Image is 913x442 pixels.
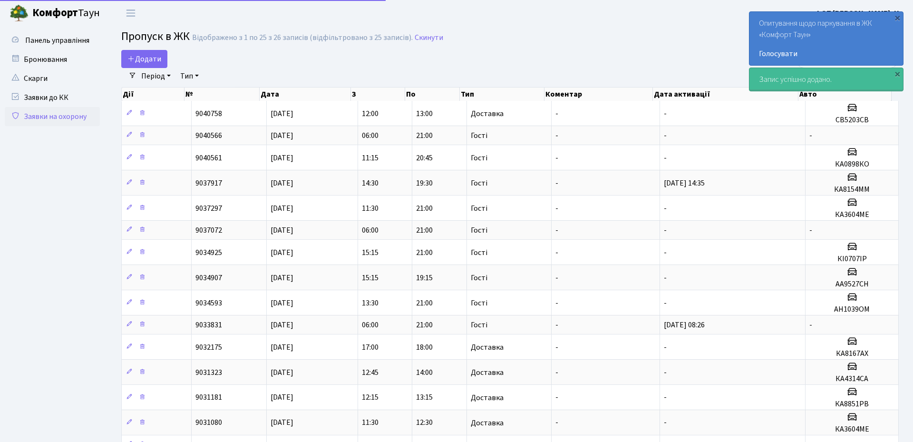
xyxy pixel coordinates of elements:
span: Додати [127,54,161,64]
th: Коментар [544,88,653,101]
span: Доставка [471,419,504,427]
span: [DATE] [271,153,293,163]
th: Дата [260,88,351,101]
span: 9031323 [195,367,222,378]
span: 9034907 [195,273,222,283]
span: [DATE] [271,203,293,214]
span: - [555,178,558,188]
span: 11:30 [362,203,379,214]
span: Гості [471,226,487,234]
span: Гості [471,249,487,256]
a: Додати [121,50,167,68]
span: 12:45 [362,367,379,378]
span: 21:00 [416,225,433,236]
h5: КА8154ММ [809,185,894,194]
span: - [809,225,812,236]
h5: АН1039ОМ [809,305,894,314]
span: - [664,298,667,308]
div: × [893,13,902,22]
span: Доставка [471,369,504,376]
h5: КА3604МЕ [809,210,894,219]
span: - [664,130,667,141]
span: 06:00 [362,225,379,236]
h5: КА8851РВ [809,400,894,409]
span: 21:00 [416,130,433,141]
span: - [555,108,558,119]
span: - [664,108,667,119]
span: 9040566 [195,130,222,141]
span: - [555,393,558,403]
span: [DATE] [271,418,293,428]
span: 21:00 [416,203,433,214]
span: 21:00 [416,320,433,330]
span: [DATE] 14:35 [664,178,705,188]
span: 21:00 [416,298,433,308]
h5: КІ0707ІР [809,255,894,264]
a: Заявки на охорону [5,107,100,126]
span: 18:00 [416,342,433,353]
div: Відображено з 1 по 25 з 26 записів (відфільтровано з 25 записів). [192,33,413,42]
span: Пропуск в ЖК [121,28,190,45]
span: 19:30 [416,178,433,188]
span: 9040561 [195,153,222,163]
span: Гості [471,299,487,307]
span: 9037917 [195,178,222,188]
a: Голосувати [759,48,894,59]
span: [DATE] 08:26 [664,320,705,330]
h5: АА9527СН [809,280,894,289]
span: - [664,203,667,214]
span: [DATE] [271,225,293,236]
span: 9040758 [195,108,222,119]
span: Панель управління [25,35,89,46]
span: 12:30 [416,418,433,428]
div: Опитування щодо паркування в ЖК «Комфорт Таун» [749,12,903,65]
span: [DATE] [271,108,293,119]
span: - [664,342,667,353]
span: 9031181 [195,393,222,403]
span: - [555,225,558,236]
img: logo.png [10,4,29,23]
span: - [664,393,667,403]
a: Скинути [415,33,443,42]
span: - [809,130,812,141]
span: [DATE] [271,130,293,141]
span: Таун [32,5,100,21]
th: Дії [122,88,185,101]
span: 06:00 [362,320,379,330]
span: 9033831 [195,320,222,330]
h5: КА3604МЕ [809,425,894,434]
th: З [351,88,405,101]
span: 9037072 [195,225,222,236]
span: - [664,367,667,378]
span: 9034925 [195,247,222,258]
a: Бронювання [5,50,100,69]
span: 19:15 [416,273,433,283]
span: 15:15 [362,273,379,283]
span: - [555,153,558,163]
span: [DATE] [271,273,293,283]
span: - [555,247,558,258]
th: По [405,88,459,101]
span: 9034593 [195,298,222,308]
span: 14:00 [416,367,433,378]
span: - [809,320,812,330]
span: Гості [471,179,487,187]
span: [DATE] [271,298,293,308]
span: 13:15 [416,393,433,403]
span: 06:00 [362,130,379,141]
span: 17:00 [362,342,379,353]
span: Гості [471,205,487,212]
span: 21:00 [416,247,433,258]
div: Запис успішно додано. [749,68,903,91]
span: 15:15 [362,247,379,258]
span: [DATE] [271,367,293,378]
span: - [555,367,558,378]
span: - [664,247,667,258]
a: Панель управління [5,31,100,50]
span: [DATE] [271,247,293,258]
span: 14:30 [362,178,379,188]
span: Гості [471,321,487,329]
a: ФОП [PERSON_NAME]. Н. [815,8,902,19]
span: - [664,153,667,163]
span: - [555,342,558,353]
